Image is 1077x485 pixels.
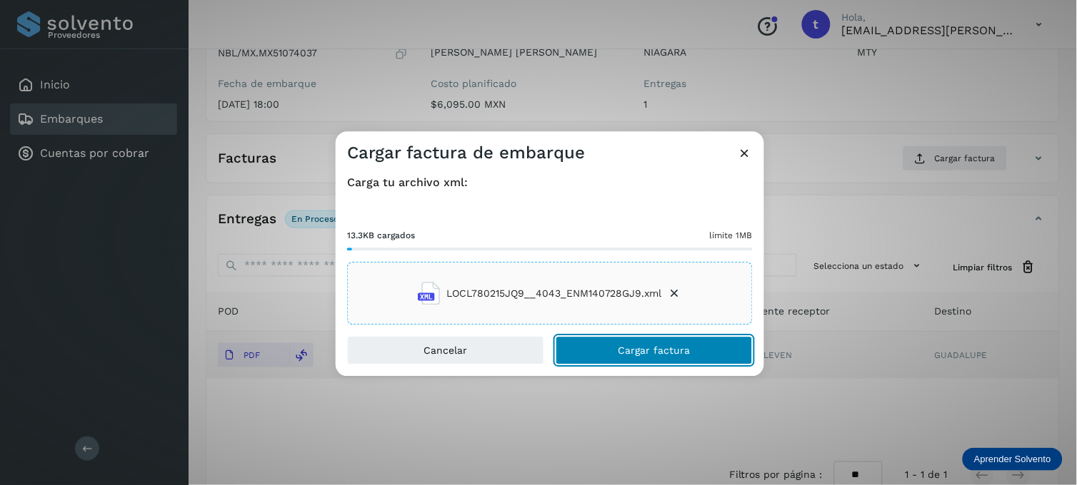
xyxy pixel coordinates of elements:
span: 13.3KB cargados [347,230,415,242]
button: Cargar factura [556,337,753,365]
button: Cancelar [347,337,544,365]
span: LOCL780215JQ9__4043_ENM140728GJ9.xml [446,286,662,301]
h3: Cargar factura de embarque [347,143,585,163]
p: Aprender Solvento [974,454,1051,465]
span: Cancelar [424,346,468,356]
div: Aprender Solvento [963,448,1063,471]
h4: Carga tu archivo xml: [347,175,753,189]
span: límite 1MB [710,230,753,242]
span: Cargar factura [618,346,691,356]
